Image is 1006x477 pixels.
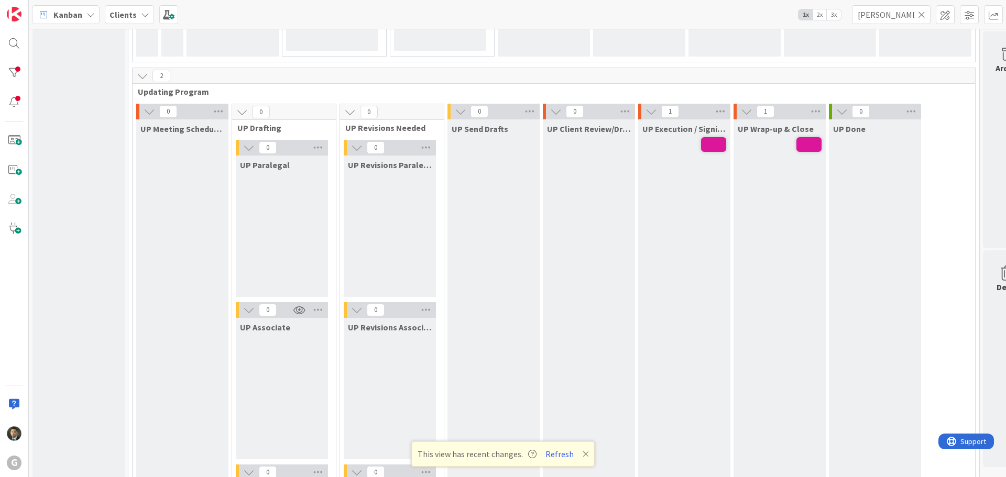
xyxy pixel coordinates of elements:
[237,123,323,133] span: UP Drafting
[22,2,48,14] span: Support
[799,9,813,20] span: 1x
[852,5,931,24] input: Quick Filter...
[852,105,870,118] span: 0
[240,322,290,332] span: UP Associate
[418,448,537,460] span: This view has recent changes.
[53,8,82,21] span: Kanban
[140,124,224,134] span: UP Meeting Scheduled
[152,70,170,82] span: 2
[542,447,577,461] button: Refresh
[833,124,866,134] span: UP Done
[471,105,488,118] span: 0
[7,426,21,441] img: CG
[642,124,726,134] span: UP Execution / Signing
[348,160,432,170] span: UP Revisions Paralegal
[7,456,21,470] div: G
[259,141,277,154] span: 0
[566,105,584,118] span: 0
[367,141,385,154] span: 0
[110,9,137,20] b: Clients
[738,124,814,134] span: UP Wrap-up & Close
[7,7,21,21] img: Visit kanbanzone.com
[367,304,385,316] span: 0
[348,322,432,332] span: UP Revisions Associate
[159,105,177,118] span: 0
[452,124,508,134] span: UP Send Drafts
[138,86,962,97] span: Updating Program
[240,160,290,170] span: UP Paralegal
[547,124,631,134] span: UP Client Review/Draft Review Meeting
[661,105,679,118] span: 1
[827,9,841,20] span: 3x
[259,304,277,316] span: 0
[252,106,270,118] span: 0
[360,106,378,118] span: 0
[813,9,827,20] span: 2x
[345,123,431,133] span: UP Revisions Needed
[757,105,774,118] span: 1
